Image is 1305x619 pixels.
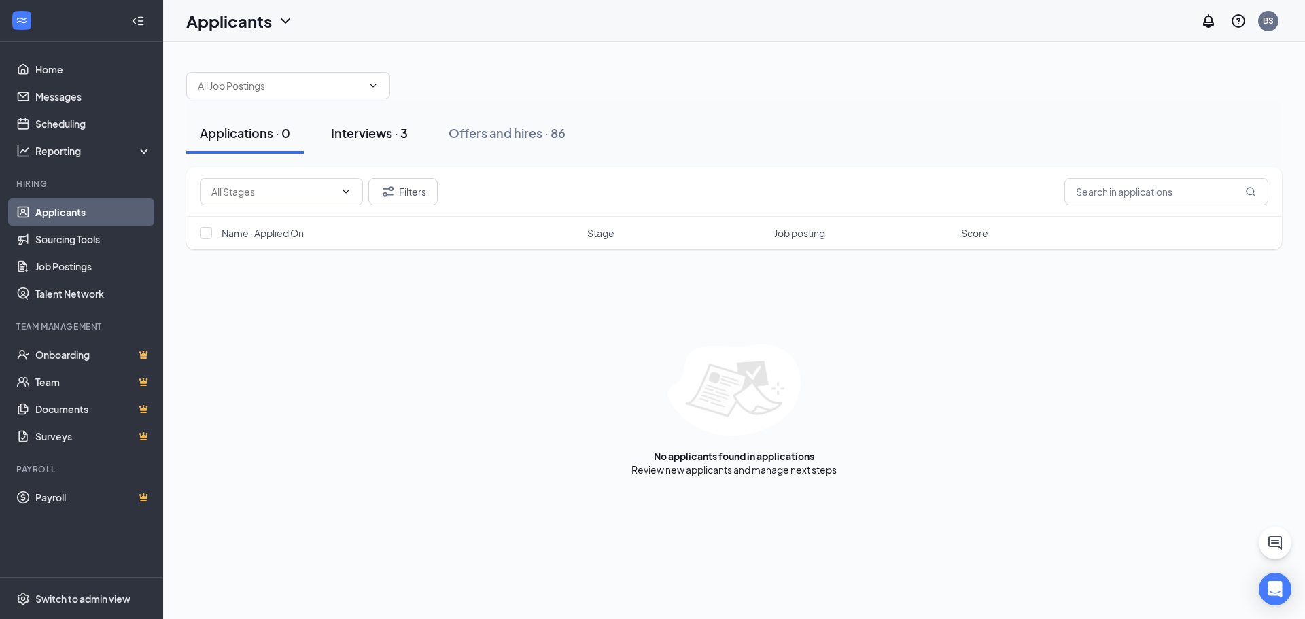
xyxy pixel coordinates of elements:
[1263,15,1274,26] div: BS
[774,226,825,240] span: Job posting
[16,321,149,332] div: Team Management
[587,226,614,240] span: Stage
[1259,573,1291,605] div: Open Intercom Messenger
[961,226,988,240] span: Score
[35,144,152,158] div: Reporting
[654,449,814,463] div: No applicants found in applications
[222,226,304,240] span: Name · Applied On
[668,344,801,436] img: empty-state
[368,178,438,205] button: Filter Filters
[131,14,145,28] svg: Collapse
[341,186,351,197] svg: ChevronDown
[35,83,152,110] a: Messages
[35,484,152,511] a: PayrollCrown
[631,463,837,476] div: Review new applicants and manage next steps
[35,226,152,253] a: Sourcing Tools
[35,56,152,83] a: Home
[16,463,149,475] div: Payroll
[277,13,294,29] svg: ChevronDown
[1064,178,1268,205] input: Search in applications
[35,368,152,395] a: TeamCrown
[35,592,130,605] div: Switch to admin view
[380,183,396,200] svg: Filter
[186,10,272,33] h1: Applicants
[1267,535,1283,551] svg: ChatActive
[16,592,30,605] svg: Settings
[16,144,30,158] svg: Analysis
[1200,13,1217,29] svg: Notifications
[35,253,152,280] a: Job Postings
[1245,186,1256,197] svg: MagnifyingGlass
[331,124,408,141] div: Interviews · 3
[211,184,335,199] input: All Stages
[368,80,379,91] svg: ChevronDown
[16,178,149,190] div: Hiring
[35,423,152,450] a: SurveysCrown
[198,78,362,93] input: All Job Postings
[1259,527,1291,559] button: ChatActive
[35,280,152,307] a: Talent Network
[1230,13,1247,29] svg: QuestionInfo
[15,14,29,27] svg: WorkstreamLogo
[35,395,152,423] a: DocumentsCrown
[35,198,152,226] a: Applicants
[35,341,152,368] a: OnboardingCrown
[35,110,152,137] a: Scheduling
[449,124,565,141] div: Offers and hires · 86
[200,124,290,141] div: Applications · 0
